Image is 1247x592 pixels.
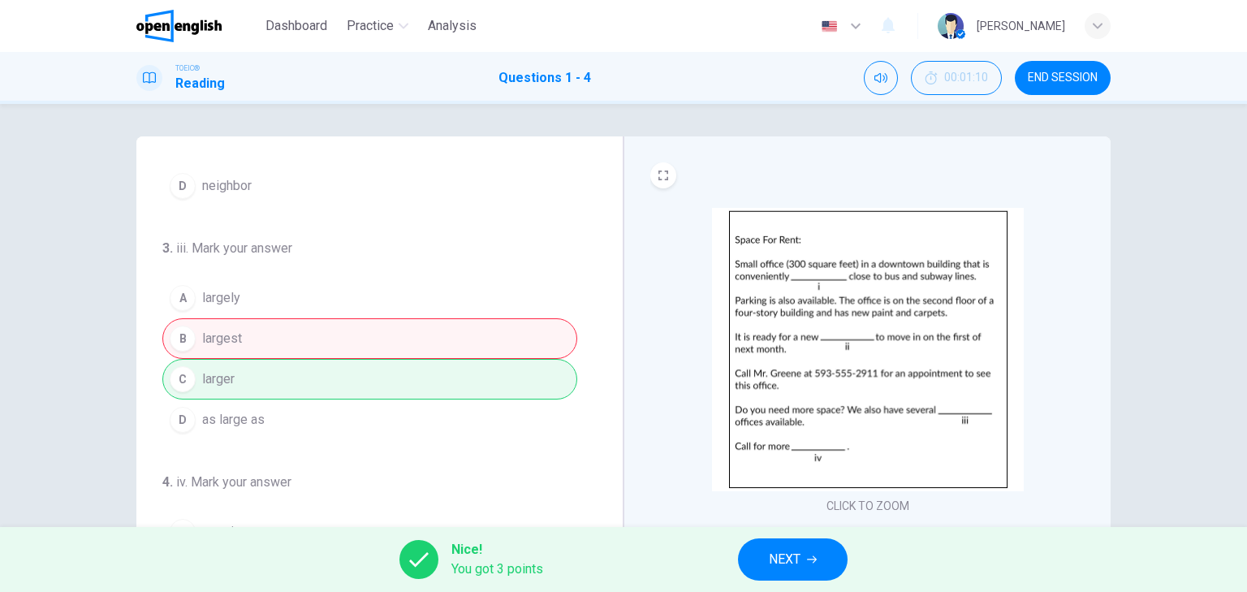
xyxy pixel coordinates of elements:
span: Analysis [428,16,477,36]
div: [PERSON_NAME] [977,16,1065,36]
img: Profile picture [938,13,964,39]
a: OpenEnglish logo [136,10,259,42]
h1: Questions 1 - 4 [498,68,591,88]
span: 00:01:10 [944,71,988,84]
button: EXPAND [650,162,676,188]
span: 3 . [162,240,173,256]
h1: Reading [175,74,225,93]
img: en [819,20,839,32]
span: Nice! [451,540,543,560]
img: undefined [712,208,1024,491]
button: Analysis [421,11,483,41]
button: 00:01:10 [911,61,1002,95]
div: Hide [911,61,1002,95]
span: Practice [347,16,394,36]
button: CLICK TO ZOOM [820,495,916,517]
span: NEXT [769,548,800,571]
span: You got 3 points [451,560,543,579]
img: OpenEnglish logo [136,10,222,42]
div: Mute [864,61,898,95]
span: TOEIC® [175,63,200,74]
span: iii. Mark your answer [176,240,292,256]
button: Practice [340,11,415,41]
span: END SESSION [1028,71,1098,84]
button: Dashboard [259,11,334,41]
span: Dashboard [265,16,327,36]
span: iv. Mark your answer [176,474,291,490]
button: END SESSION [1015,61,1111,95]
span: 4 . [162,474,173,490]
button: NEXT [738,538,848,581]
